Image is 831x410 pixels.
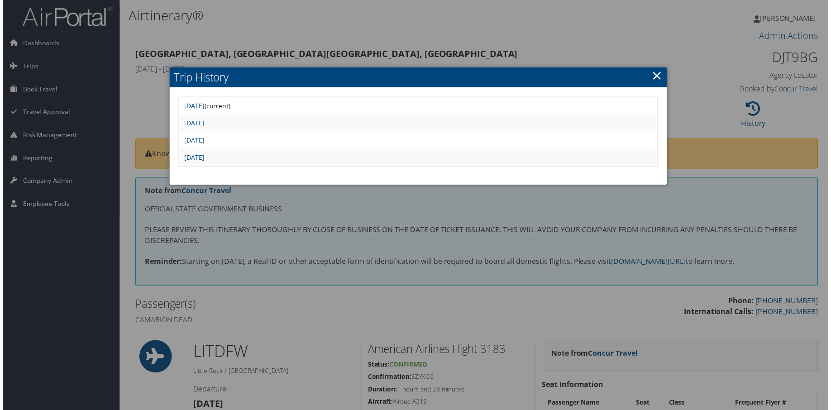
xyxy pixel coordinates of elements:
td: (current) [178,99,659,115]
a: [DATE] [183,137,203,145]
a: [DATE] [183,102,203,111]
a: [DATE] [183,119,203,128]
a: × [653,67,664,85]
h2: Trip History [168,68,669,88]
a: [DATE] [183,154,203,162]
